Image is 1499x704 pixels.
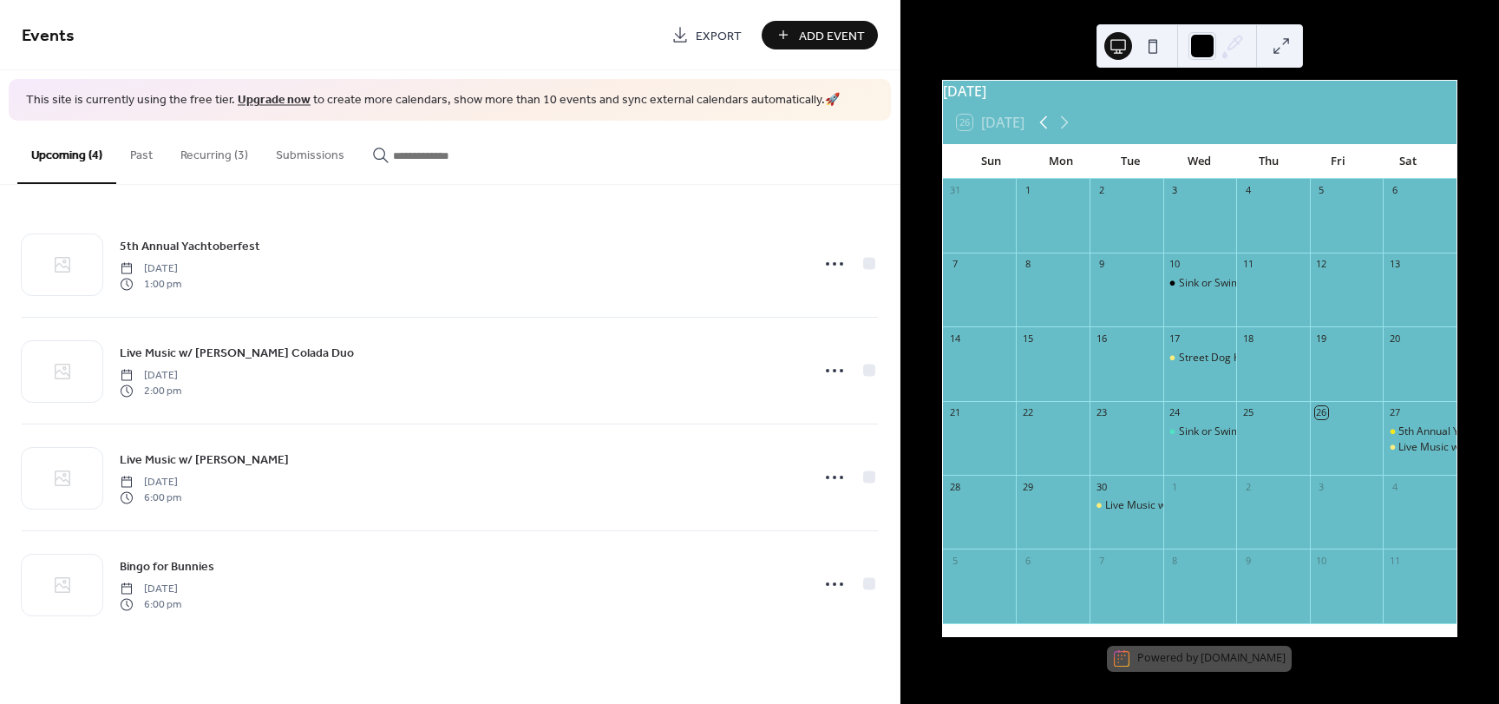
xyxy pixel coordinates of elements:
div: Thu [1234,144,1304,179]
div: Sink or Swim Trivia [1163,424,1237,439]
a: Live Music w/ [PERSON_NAME] Colada Duo [120,343,354,363]
div: 9 [1241,554,1254,567]
a: Bingo for Bunnies [120,556,214,576]
div: 29 [1021,480,1034,493]
div: 6 [1021,554,1034,567]
a: Export [658,21,755,49]
div: Street Dog Hero Bingo [1163,351,1237,365]
div: 14 [948,332,961,345]
div: 28 [948,480,961,493]
button: Upcoming (4) [17,121,116,184]
button: Submissions [262,121,358,182]
div: 23 [1095,406,1108,419]
div: Live Music w/ [PERSON_NAME] [1105,498,1254,513]
div: 5th Annual Yachtoberfest [1383,424,1456,439]
span: [DATE] [120,474,181,490]
div: 6 [1388,184,1401,197]
a: Upgrade now [238,89,311,112]
div: 5 [948,554,961,567]
div: 8 [1168,554,1182,567]
span: This site is currently using the free tier. to create more calendars, show more than 10 events an... [26,92,840,109]
span: Bingo for Bunnies [120,557,214,576]
div: Live Music w/ Piña Colada Duo [1383,440,1456,455]
div: Fri [1304,144,1373,179]
div: 15 [1021,332,1034,345]
div: 27 [1388,406,1401,419]
div: 3 [1168,184,1182,197]
span: Add Event [799,27,865,45]
div: Sat [1373,144,1443,179]
a: [DOMAIN_NAME] [1201,651,1286,666]
span: [DATE] [120,260,181,276]
div: 12 [1315,258,1328,271]
span: [DATE] [120,367,181,383]
div: 22 [1021,406,1034,419]
div: Wed [1165,144,1234,179]
span: Events [22,19,75,53]
div: [DATE] [943,81,1456,102]
div: 1 [1168,480,1182,493]
span: 5th Annual Yachtoberfest [120,237,260,255]
span: Live Music w/ [PERSON_NAME] Colada Duo [120,344,354,362]
button: Past [116,121,167,182]
div: 13 [1388,258,1401,271]
div: 4 [1241,184,1254,197]
div: 2 [1095,184,1108,197]
div: 26 [1315,406,1328,419]
div: Tue [1096,144,1165,179]
div: 20 [1388,332,1401,345]
div: 4 [1388,480,1401,493]
div: Sink or Swim Trivia [1179,276,1270,291]
div: 18 [1241,332,1254,345]
span: Live Music w/ [PERSON_NAME] [120,451,289,469]
div: Live Music w/ Joe Martin [1090,498,1163,513]
div: 16 [1095,332,1108,345]
div: Sink or Swim Trivia [1179,424,1270,439]
a: Live Music w/ [PERSON_NAME] [120,450,289,470]
div: 17 [1168,332,1182,345]
div: 30 [1095,480,1108,493]
div: 2 [1241,480,1254,493]
div: 9 [1095,258,1108,271]
button: Add Event [762,21,878,49]
div: Sink or Swim Trivia [1163,276,1237,291]
span: 1:00 pm [120,277,181,293]
span: Export [696,27,742,45]
div: 24 [1168,406,1182,419]
div: Street Dog Hero Bingo [1179,351,1288,365]
span: 6:00 pm [120,490,181,506]
span: [DATE] [120,581,181,596]
div: 11 [1241,258,1254,271]
div: 5 [1315,184,1328,197]
span: 2:00 pm [120,384,181,399]
div: 10 [1315,554,1328,567]
a: 5th Annual Yachtoberfest [120,236,260,256]
button: Recurring (3) [167,121,262,182]
div: 3 [1315,480,1328,493]
div: Sun [957,144,1026,179]
div: 7 [948,258,961,271]
div: 10 [1168,258,1182,271]
span: 6:00 pm [120,597,181,613]
div: Mon [1026,144,1096,179]
div: 11 [1388,554,1401,567]
div: 8 [1021,258,1034,271]
div: 25 [1241,406,1254,419]
div: 21 [948,406,961,419]
div: 19 [1315,332,1328,345]
div: 7 [1095,554,1108,567]
div: Powered by [1137,651,1286,666]
div: 1 [1021,184,1034,197]
div: 31 [948,184,961,197]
